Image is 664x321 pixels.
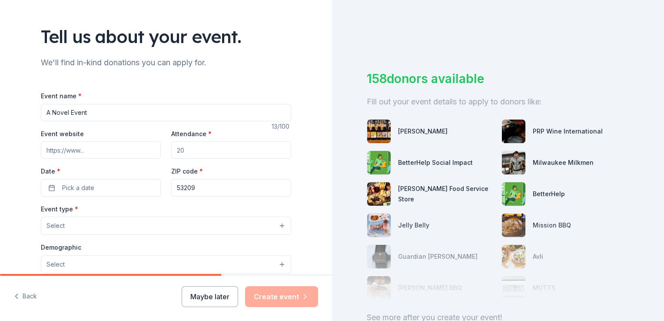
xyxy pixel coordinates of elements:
div: BetterHelp Social Impact [398,157,473,168]
input: https://www... [41,141,161,159]
button: Pick a date [41,179,161,197]
input: Spring Fundraiser [41,104,291,121]
label: Event name [41,92,82,100]
label: Attendance [171,130,212,138]
input: 20 [171,141,291,159]
div: [PERSON_NAME] [398,126,448,137]
label: ZIP code [171,167,203,176]
button: Back [14,288,37,306]
img: photo for Gordon Food Service Store [367,182,391,206]
input: 12345 (U.S. only) [171,179,291,197]
span: Select [46,259,65,270]
label: Demographic [41,243,81,252]
label: Date [41,167,161,176]
span: Pick a date [62,183,94,193]
button: Select [41,255,291,274]
div: 13 /100 [272,121,291,132]
div: Milwaukee Milkmen [533,157,594,168]
div: BetterHelp [533,189,565,199]
img: photo for PRP Wine International [502,120,525,143]
button: Select [41,217,291,235]
div: We'll find in-kind donations you can apply for. [41,56,291,70]
img: photo for BetterHelp [502,182,525,206]
img: photo for Sprecher [367,120,391,143]
div: 158 donors available [367,70,629,88]
span: Select [46,221,65,231]
div: Fill out your event details to apply to donors like: [367,95,629,109]
button: Maybe later [182,286,238,307]
div: [PERSON_NAME] Food Service Store [398,184,495,204]
label: Event website [41,130,84,138]
div: PRP Wine International [533,126,603,137]
img: photo for Milwaukee Milkmen [502,151,525,174]
div: Tell us about your event. [41,24,291,49]
img: photo for BetterHelp Social Impact [367,151,391,174]
label: Event type [41,205,78,214]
